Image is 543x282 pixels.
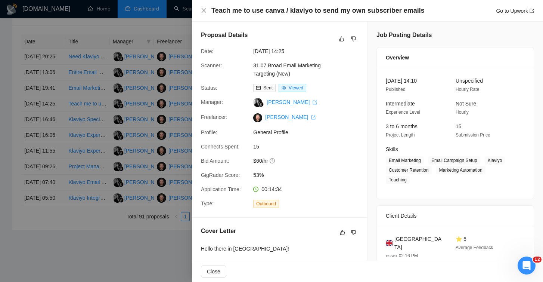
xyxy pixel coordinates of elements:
[386,53,409,62] span: Overview
[201,158,229,164] span: Bid Amount:
[533,257,542,263] span: 12
[311,115,316,120] span: export
[201,99,223,105] span: Manager:
[282,86,286,90] span: eye
[349,228,358,237] button: dislike
[261,186,282,192] span: 00:14:34
[253,171,365,179] span: 53%
[436,166,485,174] span: Marketing Automation
[201,62,222,68] span: Scanner:
[253,47,365,55] span: [DATE] 14:25
[253,200,279,208] span: Outbound
[256,86,261,90] span: mail
[376,31,432,40] h5: Job Posting Details
[201,85,217,91] span: Status:
[201,266,226,278] button: Close
[339,36,344,42] span: like
[456,245,493,250] span: Average Feedback
[386,132,415,138] span: Project Length
[386,239,392,247] img: 🇬🇧
[265,114,316,120] a: [PERSON_NAME] export
[211,6,425,15] h4: Teach me to use canva / klaviyo to send my own subscriber emails
[386,110,420,115] span: Experience Level
[485,156,505,165] span: Klaviyo
[386,78,417,84] span: [DATE] 14:10
[386,253,418,258] span: essex 02:16 PM
[338,228,347,237] button: like
[207,267,220,276] span: Close
[201,227,236,236] h5: Cover Letter
[201,200,214,206] span: Type:
[456,78,483,84] span: Unspecified
[386,87,406,92] span: Published
[270,158,276,164] span: question-circle
[386,206,525,226] div: Client Details
[456,123,462,129] span: 15
[386,123,418,129] span: 3 to 6 months
[456,110,469,115] span: Hourly
[201,7,207,14] button: Close
[349,34,358,43] button: dislike
[201,144,240,150] span: Connects Spent:
[289,85,303,91] span: Viewed
[340,230,345,236] span: like
[201,114,227,120] span: Freelancer:
[253,128,365,137] span: General Profile
[201,129,217,135] span: Profile:
[394,235,444,251] span: [GEOGRAPHIC_DATA]
[428,156,480,165] span: Email Campaign Setup
[258,102,264,107] img: gigradar-bm.png
[456,132,490,138] span: Submission Price
[530,9,534,13] span: export
[386,146,398,152] span: Skills
[201,48,213,54] span: Date:
[253,187,258,192] span: clock-circle
[456,101,476,107] span: Not Sure
[351,36,356,42] span: dislike
[386,166,432,174] span: Customer Retention
[201,7,207,13] span: close
[253,62,321,77] a: 31.07 Broad Email Marketing Targeting (New)
[313,100,317,105] span: export
[201,31,248,40] h5: Proposal Details
[267,99,317,105] a: [PERSON_NAME] export
[263,85,273,91] span: Sent
[351,230,356,236] span: dislike
[456,236,466,242] span: ⭐ 5
[253,142,365,151] span: 15
[201,172,240,178] span: GigRadar Score:
[253,157,365,165] span: $60/hr
[337,34,346,43] button: like
[456,87,479,92] span: Hourly Rate
[253,113,262,122] img: c1IeSRrG_W94ZG8THinpzuCfoRrUX7FcY7IrhSglKtXYKzZJa7DJuf72BFsA8a9KoP
[386,156,424,165] span: Email Marketing
[386,101,415,107] span: Intermediate
[518,257,536,275] iframe: Intercom live chat
[496,8,534,14] a: Go to Upworkexport
[386,176,410,184] span: Teaching
[201,186,241,192] span: Application Time:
